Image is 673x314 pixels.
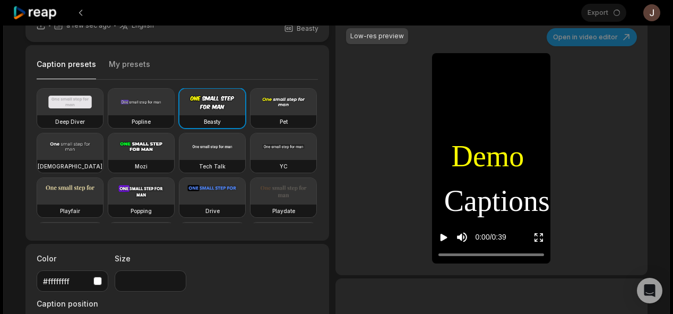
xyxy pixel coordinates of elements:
h3: Playdate [272,207,295,215]
button: #ffffffff [37,270,108,292]
span: English [132,21,154,30]
span: Demo [452,134,524,179]
label: Color [37,253,108,264]
span: Captions: [444,179,558,223]
h3: [DEMOGRAPHIC_DATA] [38,162,102,171]
button: Play video [438,227,449,247]
span: Beasty [297,24,318,33]
button: Enter Fullscreen [533,227,544,247]
h3: Playfair [60,207,80,215]
button: My presets [109,59,150,79]
h3: Deep Diver [55,117,85,126]
h3: Beasty [204,117,221,126]
h3: Mozi [135,162,148,171]
h3: Popping [131,207,152,215]
h3: YC [280,162,288,171]
h3: Popline [132,117,151,126]
div: #ffffffff [43,276,89,287]
h3: Pet [280,117,288,126]
div: Open Intercom Messenger [637,278,662,303]
div: 0:00 / 0:39 [475,232,506,243]
h3: Drive [205,207,220,215]
label: Size [115,253,186,264]
span: a few sec ago [66,21,111,30]
button: Caption presets [37,59,96,80]
h3: Tech Talk [199,162,226,171]
label: Caption position [37,298,164,309]
div: Low-res preview [350,31,404,41]
button: Mute sound [455,231,469,244]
